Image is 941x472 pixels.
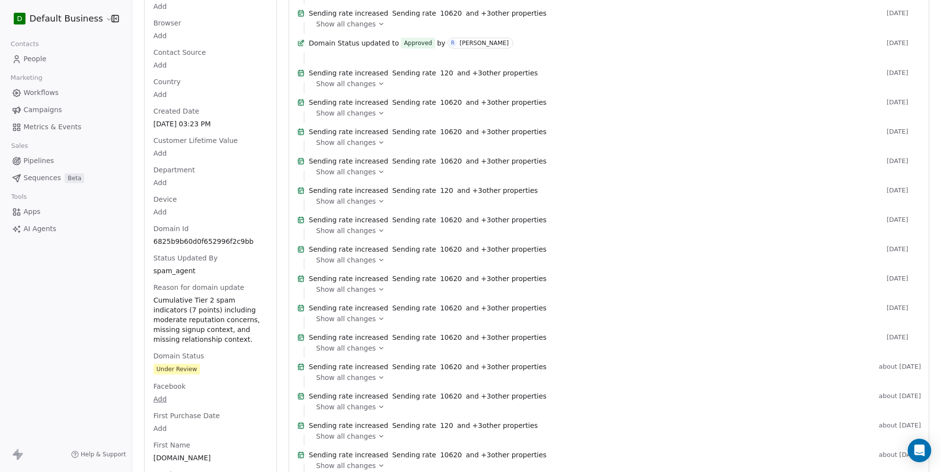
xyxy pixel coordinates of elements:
span: about [DATE] [879,363,921,371]
span: Help & Support [81,450,126,458]
span: Show all changes [316,284,376,294]
span: Sending rate increased [309,127,388,137]
span: [DATE] [887,98,921,106]
span: Sending rate increased [309,215,388,225]
span: Workflows [24,88,59,98]
span: AI Agents [24,224,56,234]
span: Created Date [151,106,201,116]
span: Sending rate [392,127,436,137]
a: SequencesBeta [8,170,124,186]
span: Reason for domain update [151,283,246,292]
span: and + 3 other properties [457,186,538,195]
span: Contacts [6,37,43,51]
span: 120 [440,68,453,78]
span: [DATE] [887,157,921,165]
span: Sending rate increased [309,332,388,342]
span: Sending rate increased [309,97,388,107]
button: DDefault Business [12,10,104,27]
span: Sending rate [392,156,436,166]
a: Show all changes [316,226,914,236]
span: [DATE] [887,304,921,312]
span: Show all changes [316,343,376,353]
span: 10620 [440,303,462,313]
a: Show all changes [316,431,914,441]
span: Device [151,194,179,204]
span: and + 3 other properties [466,332,547,342]
span: about [DATE] [879,451,921,459]
span: Add [153,1,268,11]
span: Sending rate increased [309,303,388,313]
span: Show all changes [316,373,376,382]
span: 10620 [440,215,462,225]
span: 120 [440,421,453,430]
span: Sending rate increased [309,8,388,18]
a: Workflows [8,85,124,101]
span: and + 3 other properties [466,97,547,107]
span: Sending rate increased [309,68,388,78]
span: Sending rate increased [309,421,388,430]
span: Sending rate increased [309,391,388,401]
span: Show all changes [316,167,376,177]
span: 10620 [440,391,462,401]
span: Cumulative Tier 2 spam indicators (7 points) including moderate reputation concerns, missing sign... [153,295,268,344]
a: Show all changes [316,314,914,324]
span: Domain Status [151,351,206,361]
span: Sending rate [392,186,436,195]
a: AI Agents [8,221,124,237]
span: [DATE] [887,69,921,77]
span: [DATE] 03:23 PM [153,119,268,129]
span: [DATE] [887,39,921,47]
span: Sending rate [392,97,436,107]
span: Sending rate [392,332,436,342]
span: [DATE] [887,216,921,224]
span: Show all changes [316,196,376,206]
span: 10620 [440,127,462,137]
div: Open Intercom Messenger [908,439,931,462]
span: Sending rate increased [309,244,388,254]
span: Add [153,424,268,433]
span: Show all changes [316,19,376,29]
span: Show all changes [316,431,376,441]
span: Show all changes [316,138,376,147]
a: Show all changes [316,461,914,471]
a: Apps [8,204,124,220]
span: Marketing [6,71,47,85]
span: Metrics & Events [24,122,81,132]
span: [DATE] [887,333,921,341]
span: Add [153,90,268,99]
span: Browser [151,18,183,28]
span: Show all changes [316,108,376,118]
span: and + 3 other properties [466,391,547,401]
span: and + 3 other properties [466,303,547,313]
span: about [DATE] [879,422,921,429]
span: Add [153,178,268,188]
span: D [17,14,23,24]
span: Sending rate increased [309,362,388,372]
a: Show all changes [316,255,914,265]
a: Pipelines [8,153,124,169]
span: Domain Id [151,224,191,234]
span: Sequences [24,173,61,183]
span: Customer Lifetime Value [151,136,240,145]
a: Help & Support [71,450,126,458]
span: Country [151,77,183,87]
span: Sending rate increased [309,450,388,460]
span: and + 3 other properties [457,421,538,430]
span: Sending rate [392,274,436,283]
span: Apps [24,207,41,217]
span: First Purchase Date [151,411,222,421]
span: 6825b9b60d0f652996f2c9bb [153,236,268,246]
span: Sending rate [392,215,436,225]
a: Campaigns [8,102,124,118]
span: Show all changes [316,255,376,265]
span: Department [151,165,197,175]
span: by [437,38,446,48]
span: 10620 [440,332,462,342]
span: updated to [361,38,399,48]
span: 10620 [440,274,462,283]
span: Add [153,207,268,217]
span: Sending rate [392,8,436,18]
span: Sending rate increased [309,186,388,195]
a: Show all changes [316,79,914,89]
span: Sending rate increased [309,274,388,283]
